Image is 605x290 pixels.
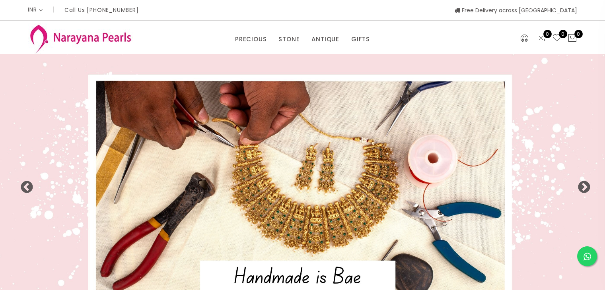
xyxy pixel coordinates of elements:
a: 0 [552,33,562,44]
span: 0 [574,30,583,38]
p: Call Us [PHONE_NUMBER] [64,7,139,13]
a: STONE [278,33,300,45]
span: 0 [543,30,552,38]
button: 0 [568,33,577,44]
button: Previous [20,181,28,189]
a: ANTIQUE [311,33,339,45]
a: PRECIOUS [235,33,267,45]
button: Next [577,181,585,189]
a: GIFTS [351,33,370,45]
span: Free Delivery across [GEOGRAPHIC_DATA] [455,6,577,14]
span: 0 [559,30,567,38]
a: 0 [537,33,546,44]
